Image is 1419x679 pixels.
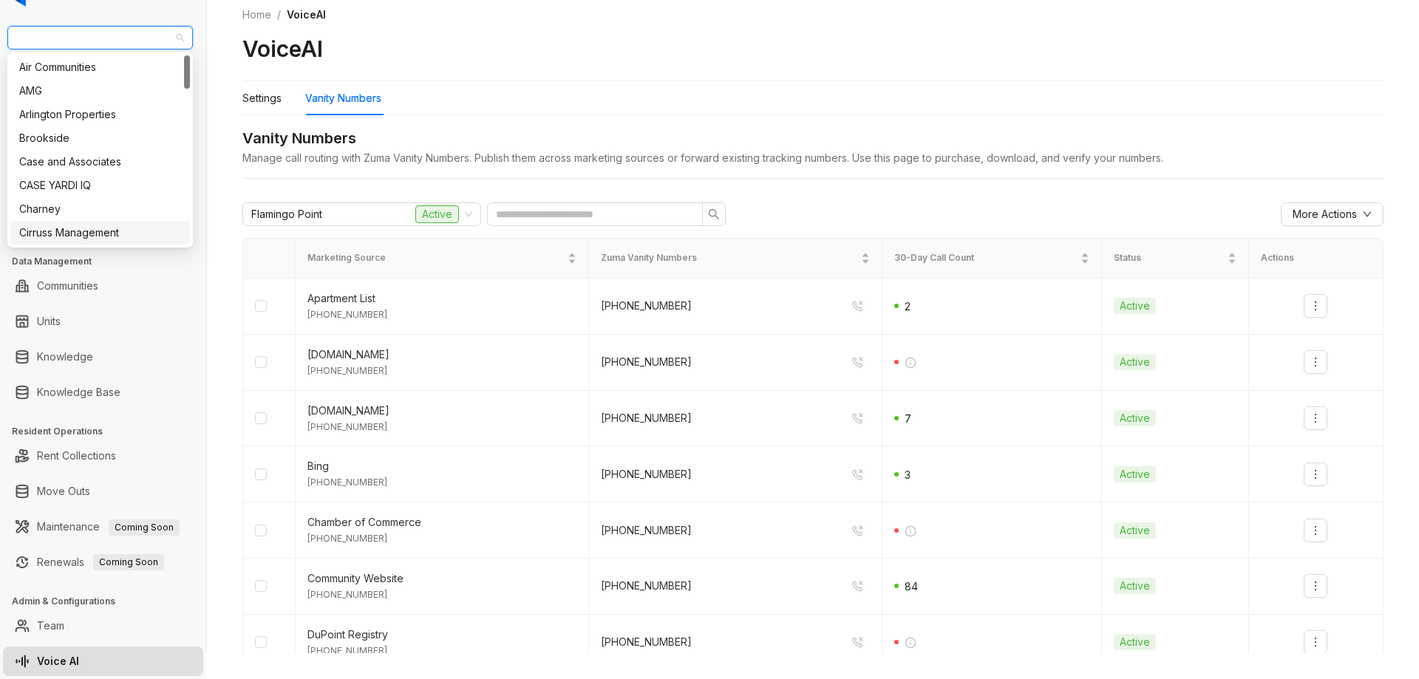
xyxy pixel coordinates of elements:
[3,172,203,202] li: Leasing
[708,208,720,220] span: search
[10,197,190,221] div: Charney
[601,298,692,314] div: [PHONE_NUMBER]
[242,127,1384,150] div: Vanity Numbers
[3,547,203,577] li: Renewals
[37,646,79,676] a: Voice AI
[3,378,203,407] li: Knowledge Base
[305,90,381,106] div: Vanity Numbers
[307,532,576,546] div: [PHONE_NUMBER]
[277,7,281,23] li: /
[1281,202,1384,226] button: More Actionsdown
[1114,578,1156,594] span: Active
[601,634,692,650] div: [PHONE_NUMBER]
[10,174,190,197] div: CASE YARDI IQ
[589,239,882,278] th: Zuma Vanity Numbers
[19,59,181,75] div: Air Communities
[93,554,164,570] span: Coming Soon
[12,595,206,608] h3: Admin & Configurations
[3,307,203,336] li: Units
[37,611,64,641] a: Team
[3,271,203,301] li: Communities
[894,298,911,315] div: 2
[601,410,692,426] div: [PHONE_NUMBER]
[307,476,576,490] div: [PHONE_NUMBER]
[1310,580,1321,592] span: more
[3,73,203,103] li: Leads
[307,290,576,307] div: Apartment List
[894,411,911,427] div: 7
[37,547,164,577] a: RenewalsComing Soon
[10,126,190,150] div: Brookside
[1363,210,1372,219] span: down
[10,221,190,245] div: Cirruss Management
[251,203,322,225] span: Flamingo Point
[1114,298,1156,314] span: Active
[307,570,576,587] div: Community Website
[1293,206,1357,222] span: More Actions
[19,154,181,170] div: Case and Associates
[16,27,184,49] span: Air Communities
[307,364,576,378] div: [PHONE_NUMBER]
[307,403,576,419] div: [DOMAIN_NAME]
[307,514,576,530] div: Chamber of Commerce
[307,347,576,363] div: [DOMAIN_NAME]
[3,342,203,372] li: Knowledge
[12,255,206,268] h3: Data Management
[19,225,181,241] div: Cirruss Management
[109,519,180,536] span: Coming Soon
[1249,239,1384,278] th: Actions
[3,611,203,641] li: Team
[307,627,576,643] div: DuPoint Registry
[37,441,116,471] a: Rent Collections
[19,201,181,217] div: Charney
[242,90,282,106] div: Settings
[601,354,692,370] div: [PHONE_NUMBER]
[10,103,190,126] div: Arlington Properties
[1310,468,1321,480] span: more
[37,378,120,407] a: Knowledge Base
[287,8,326,21] span: VoiceAI
[1102,239,1248,278] th: Status
[37,271,98,301] a: Communities
[10,79,190,103] div: AMG
[307,308,576,322] div: [PHONE_NUMBER]
[19,83,181,99] div: AMG
[1114,410,1156,426] span: Active
[296,239,589,278] th: Marketing Source
[1114,634,1156,650] span: Active
[3,109,203,138] li: Calendar
[601,251,858,265] span: Zuma Vanity Numbers
[894,579,918,595] div: 84
[1114,251,1224,265] span: Status
[3,646,203,676] li: Voice AI
[307,251,565,265] span: Marketing Source
[601,522,692,539] div: [PHONE_NUMBER]
[307,644,576,658] div: [PHONE_NUMBER]
[307,420,576,434] div: [PHONE_NUMBER]
[242,35,323,63] h2: VoiceAI
[601,578,692,594] div: [PHONE_NUMBER]
[3,208,203,237] li: Collections
[601,466,692,482] div: [PHONE_NUMBER]
[19,106,181,123] div: Arlington Properties
[3,477,203,506] li: Move Outs
[1310,525,1321,536] span: more
[37,477,90,506] a: Move Outs
[307,458,576,474] div: Bing
[1310,412,1321,424] span: more
[1310,300,1321,312] span: more
[37,307,61,336] a: Units
[1114,354,1156,370] span: Active
[1114,522,1156,539] span: Active
[10,150,190,174] div: Case and Associates
[1114,466,1156,482] span: Active
[894,467,911,483] div: 3
[882,239,1102,278] th: 30-Day Call Count
[37,342,93,372] a: Knowledge
[1310,356,1321,368] span: more
[307,588,576,602] div: [PHONE_NUMBER]
[415,205,459,223] span: Active
[19,130,181,146] div: Brookside
[242,150,1384,166] div: Manage call routing with Zuma Vanity Numbers. Publish them across marketing sources or forward ex...
[1310,636,1321,648] span: more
